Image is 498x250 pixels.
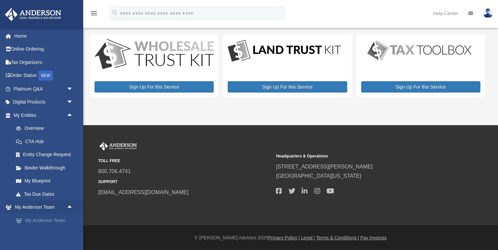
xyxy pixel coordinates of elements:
a: Digital Productsarrow_drop_down [5,96,80,109]
img: LandTrust_lgo-1.jpg [228,39,341,63]
a: [STREET_ADDRESS][PERSON_NAME] [276,164,373,169]
a: Pay Invoices [360,235,386,240]
span: arrow_drop_down [67,82,80,96]
a: CTA Hub [9,135,83,148]
span: arrow_drop_down [67,96,80,109]
a: menu [90,12,98,17]
div: © [PERSON_NAME] Advisors 2025 [83,234,498,242]
a: Platinum Q&Aarrow_drop_down [5,82,83,96]
i: search [111,9,119,16]
a: Privacy Policy | [268,235,300,240]
a: Anderson System [9,227,83,240]
a: Sign Up For this Service [361,81,480,93]
a: 800.706.4741 [98,168,131,174]
img: WS-Trust-Kit-lgo-1.jpg [95,39,214,71]
a: Overview [9,122,83,135]
a: Tax Due Dates [9,187,83,201]
a: Legal | [301,235,315,240]
a: Sign Up For this Service [95,81,214,93]
a: My Anderson Teamarrow_drop_up [5,201,83,214]
small: SUPPORT [98,178,271,185]
a: [GEOGRAPHIC_DATA][US_STATE] [276,173,361,179]
a: My Blueprint [9,174,83,188]
div: NEW [38,71,53,81]
a: Sign Up For this Service [228,81,347,93]
img: User Pic [483,8,493,18]
a: Binder Walkthrough [9,161,83,174]
a: [EMAIL_ADDRESS][DOMAIN_NAME] [98,189,188,195]
img: Anderson Advisors Platinum Portal [3,8,63,21]
small: Headquarters & Operations [276,153,449,160]
a: Order StatusNEW [5,69,83,83]
small: TOLL FREE [98,157,271,164]
img: taxtoolbox_new-1.webp [361,39,478,62]
a: My Entitiesarrow_drop_up [5,109,83,122]
a: Home [5,29,83,43]
a: My Anderson Team [9,214,83,227]
a: Online Ordering [5,43,83,56]
a: Entity Change Request [9,148,83,161]
a: Terms & Conditions | [316,235,359,240]
a: Tax Organizers [5,56,83,69]
img: Anderson Advisors Platinum Portal [98,142,138,150]
span: arrow_drop_up [67,109,80,122]
i: menu [90,9,98,17]
span: arrow_drop_up [67,201,80,214]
